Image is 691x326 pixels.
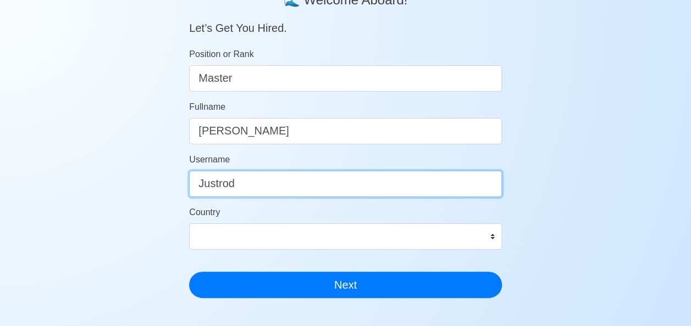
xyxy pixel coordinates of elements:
h5: Let’s Get You Hired. [189,8,502,35]
span: Username [189,155,230,164]
span: Position or Rank [189,49,253,59]
span: Fullname [189,102,225,111]
input: Your Fullname [189,118,502,144]
input: Ex. donaldcris [189,171,502,197]
button: Next [189,272,502,298]
label: Country [189,206,220,219]
input: ex. 2nd Officer w/Master License [189,65,502,92]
